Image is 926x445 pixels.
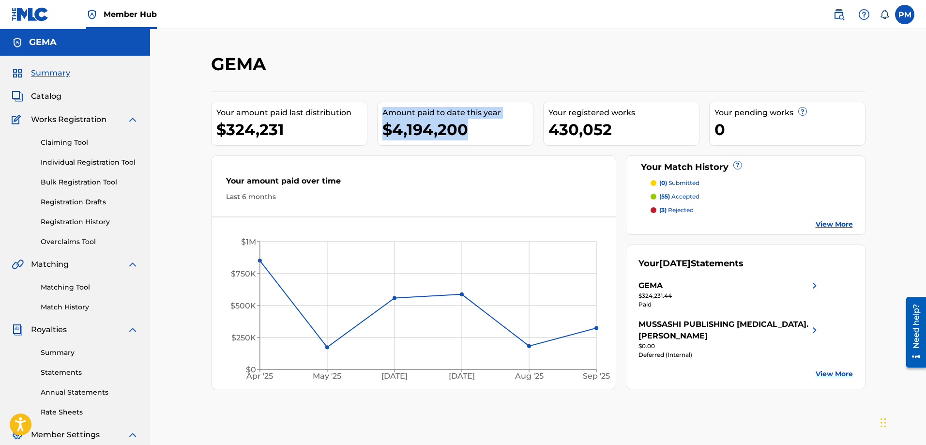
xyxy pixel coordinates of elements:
[104,9,157,20] span: Member Hub
[31,91,61,102] span: Catalog
[858,9,870,20] img: help
[31,324,67,336] span: Royalties
[31,114,106,125] span: Works Registration
[638,319,820,359] a: MUSSASHI PUBLISHING [MEDICAL_DATA]. [PERSON_NAME]right chevron icon$0.00Deferred (Internal)
[313,372,341,381] tspan: May '25
[12,114,24,125] img: Works Registration
[12,67,23,79] img: Summary
[31,259,69,270] span: Matching
[816,219,853,230] a: View More
[211,53,271,75] h2: GEMA
[216,119,367,140] div: $324,231
[659,193,670,200] span: (55)
[515,372,544,381] tspan: Aug '25
[231,269,256,278] tspan: $750K
[638,319,809,342] div: MUSSASHI PUBLISHING [MEDICAL_DATA]. [PERSON_NAME]
[659,179,699,187] p: submitted
[381,372,408,381] tspan: [DATE]
[638,280,663,292] div: GEMA
[41,302,138,312] a: Match History
[880,10,889,19] div: Notifications
[12,91,23,102] img: Catalog
[659,258,691,269] span: [DATE]
[809,319,820,342] img: right chevron icon
[829,5,849,24] a: Public Search
[230,301,256,310] tspan: $500K
[799,107,806,115] span: ?
[41,407,138,417] a: Rate Sheets
[878,399,926,445] div: Chat-Widget
[12,67,70,79] a: SummarySummary
[638,351,820,359] div: Deferred (Internal)
[226,192,602,202] div: Last 6 months
[29,37,57,48] h5: GEMA
[854,5,874,24] div: Help
[714,107,865,119] div: Your pending works
[226,175,602,192] div: Your amount paid over time
[899,293,926,371] iframe: Resource Center
[659,192,699,201] p: accepted
[127,429,138,441] img: expand
[241,237,256,246] tspan: $1M
[216,107,367,119] div: Your amount paid last distribution
[127,114,138,125] img: expand
[548,107,699,119] div: Your registered works
[12,7,49,21] img: MLC Logo
[41,157,138,168] a: Individual Registration Tool
[12,37,23,48] img: Accounts
[714,119,865,140] div: 0
[638,342,820,351] div: $0.00
[12,429,23,441] img: Member Settings
[638,161,853,174] div: Your Match History
[734,161,742,169] span: ?
[548,119,699,140] div: 430,052
[638,280,820,309] a: GEMAright chevron icon$324,231.44Paid
[449,372,475,381] tspan: [DATE]
[659,206,694,215] p: rejected
[246,372,273,381] tspan: Apr '25
[31,67,70,79] span: Summary
[809,280,820,292] img: right chevron icon
[41,197,138,207] a: Registration Drafts
[833,9,845,20] img: search
[127,259,138,270] img: expand
[231,333,256,342] tspan: $250K
[86,9,98,20] img: Top Rightsholder
[41,138,138,148] a: Claiming Tool
[651,206,853,215] a: (3) rejected
[41,177,138,187] a: Bulk Registration Tool
[651,179,853,187] a: (0) submitted
[659,179,667,186] span: (0)
[41,348,138,358] a: Summary
[41,217,138,227] a: Registration History
[878,399,926,445] iframe: Chat Widget
[638,292,820,300] div: $324,231.44
[895,5,914,24] div: User Menu
[31,429,100,441] span: Member Settings
[12,259,24,270] img: Matching
[816,369,853,379] a: View More
[12,91,61,102] a: CatalogCatalog
[382,119,533,140] div: $4,194,200
[638,257,744,270] div: Your Statements
[41,368,138,378] a: Statements
[651,192,853,201] a: (55) accepted
[659,206,667,214] span: (3)
[41,282,138,292] a: Matching Tool
[638,300,820,309] div: Paid
[12,324,23,336] img: Royalties
[127,324,138,336] img: expand
[583,372,610,381] tspan: Sep '25
[246,365,256,374] tspan: $0
[41,387,138,398] a: Annual Statements
[382,107,533,119] div: Amount paid to date this year
[880,408,886,437] div: Ziehen
[41,237,138,247] a: Overclaims Tool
